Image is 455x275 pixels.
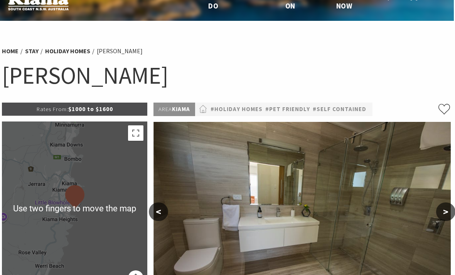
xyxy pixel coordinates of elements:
span: Area [159,106,172,113]
button: Toggle fullscreen view [128,126,144,141]
p: $1000 to $1600 [2,103,148,116]
a: #Holiday Homes [211,105,263,115]
a: #Pet Friendly [266,105,310,115]
a: Home [2,47,19,56]
h1: [PERSON_NAME] [2,61,451,91]
button: < [149,203,169,221]
p: Kiama [154,103,195,116]
a: Holiday Homes [45,47,91,56]
span: Rates From: [37,106,69,113]
a: #Self Contained [313,105,367,115]
li: [PERSON_NAME] [97,47,143,56]
a: Stay [25,47,39,56]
